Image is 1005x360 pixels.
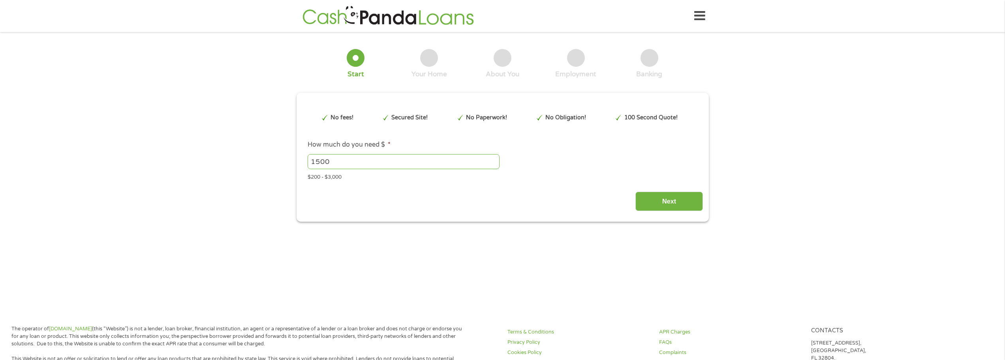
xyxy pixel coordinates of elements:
a: Cookies Policy [507,349,650,356]
p: No Paperwork! [466,113,507,122]
a: FAQs [659,339,801,346]
p: No fees! [331,113,353,122]
a: Terms & Conditions [507,328,650,336]
h4: Contacts [811,327,953,335]
p: No Obligation! [545,113,586,122]
p: 100 Second Quote! [624,113,678,122]
input: Next [635,192,703,211]
p: The operator of (this “Website”) is not a lender, loan broker, financial institution, an agent or... [11,325,467,348]
a: Complaints [659,349,801,356]
div: About You [486,70,519,79]
a: Privacy Policy [507,339,650,346]
p: Secured Site! [391,113,428,122]
div: Employment [555,70,596,79]
div: $200 - $3,000 [308,171,697,181]
img: GetLoanNow Logo [300,5,476,27]
div: Start [348,70,364,79]
a: APR Charges [659,328,801,336]
label: How much do you need $ [308,141,391,149]
div: Banking [636,70,662,79]
div: Your Home [411,70,447,79]
a: [DOMAIN_NAME] [49,326,92,332]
